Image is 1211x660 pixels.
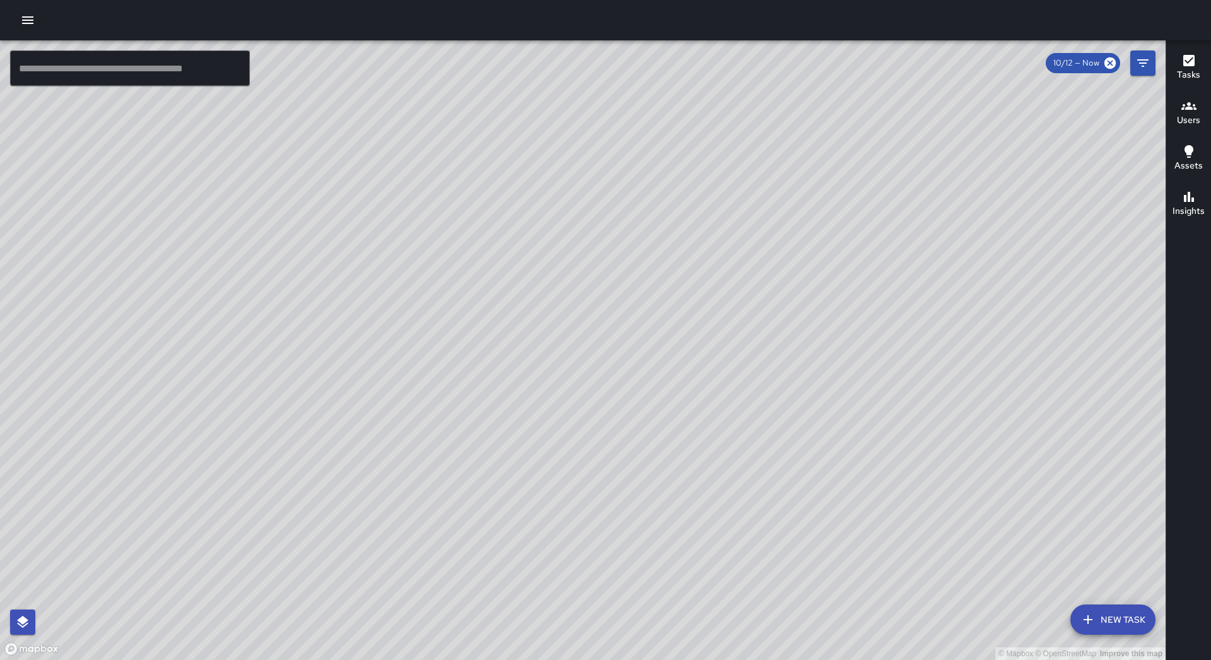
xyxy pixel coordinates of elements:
[1174,159,1203,173] h6: Assets
[1166,136,1211,182] button: Assets
[1177,68,1200,82] h6: Tasks
[1166,91,1211,136] button: Users
[1173,204,1205,218] h6: Insights
[1177,114,1200,127] h6: Users
[1166,182,1211,227] button: Insights
[1046,53,1120,73] div: 10/12 — Now
[1130,50,1155,76] button: Filters
[1166,45,1211,91] button: Tasks
[1046,57,1107,69] span: 10/12 — Now
[1070,604,1155,635] button: New Task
